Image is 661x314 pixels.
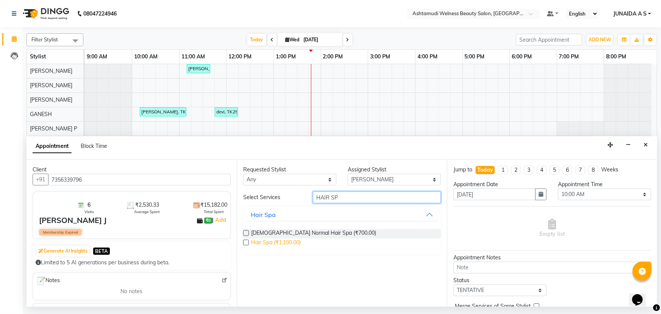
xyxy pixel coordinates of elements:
img: logo [19,3,71,24]
a: 10:00 AM [132,51,159,62]
span: [PERSON_NAME] [30,68,72,74]
li: 8 [588,166,598,174]
a: 12:00 PM [227,51,253,62]
input: yyyy-mm-dd [453,188,536,200]
span: Empty list [539,219,565,238]
span: Merge Services of Same Stylist [455,302,531,312]
button: ADD NEW [587,35,613,45]
li: 7 [575,166,585,174]
span: BETA [93,248,110,255]
input: 2025-09-03 [302,34,339,46]
li: 5 [550,166,559,174]
a: 9:00 AM [85,51,109,62]
div: Appointment Date [453,181,547,188]
a: 6:00 PM [510,51,534,62]
a: 8:00 PM [604,51,628,62]
span: [PERSON_NAME] [30,96,72,103]
button: +91 [33,174,48,185]
span: GANESH [30,111,52,118]
div: Select Services [238,193,307,201]
span: ₹2,530.33 [135,201,159,209]
iframe: chat widget [629,284,653,306]
span: Average Spent [134,209,160,215]
span: Appointment [33,140,72,153]
span: Total Spent [204,209,224,215]
input: Search by Name/Mobile/Email/Code [48,174,231,185]
li: 6 [563,166,572,174]
a: 5:00 PM [463,51,487,62]
div: Hair Spa [251,210,276,219]
div: Limited to 5 AI generations per business during beta. [36,259,228,267]
div: Assigned Stylist [348,166,441,174]
button: Close [640,139,651,151]
a: 3:00 PM [368,51,392,62]
span: [PERSON_NAME] [30,82,72,89]
div: devi, TK25, 11:45 AM-12:15 PM, [DEMOGRAPHIC_DATA] Normal Hair Cut [216,108,237,115]
span: | [213,215,227,225]
div: Status [453,276,547,284]
span: Hair Spa (₹1,100.00) [251,239,301,248]
span: [DEMOGRAPHIC_DATA] Normal Hair Spa (₹700.00) [251,229,376,239]
span: Filter Stylist [31,36,58,42]
span: JUNAIDA A S [613,10,647,18]
span: Stylist [30,53,46,60]
span: Membership Expired [39,229,82,235]
li: 2 [511,166,521,174]
span: Block Time [81,143,107,149]
div: [PERSON_NAME], TK16, 10:10 AM-11:10 AM, Child Style Cut [141,108,186,115]
div: Client [33,166,231,174]
a: 4:00 PM [416,51,439,62]
span: [PERSON_NAME] P [30,125,77,132]
a: Add [214,215,227,225]
a: 1:00 PM [274,51,298,62]
div: Weeks [601,166,618,174]
input: Search Appointment [516,34,582,46]
span: 6 [88,201,91,209]
button: Hair Spa [246,208,438,221]
div: Requested Stylist [243,166,336,174]
span: ₹0 [204,218,212,224]
span: ₹15,182.00 [200,201,227,209]
a: 2:00 PM [321,51,345,62]
div: Appointment Time [558,181,651,188]
li: 3 [524,166,534,174]
a: 7:00 PM [557,51,581,62]
div: Today [477,166,493,174]
button: Generate AI Insights [36,246,89,256]
li: 1 [498,166,508,174]
input: Search by service name [313,192,441,203]
span: Notes [36,276,60,286]
div: Jump to [453,166,472,174]
span: No notes [120,287,142,295]
a: 11:00 AM [180,51,207,62]
span: Wed [284,37,302,42]
b: 08047224946 [83,3,117,24]
div: [PERSON_NAME] J [39,215,106,226]
div: [PERSON_NAME], TK19, 11:10 AM-11:40 AM, [DEMOGRAPHIC_DATA] Normal Hair Cut [188,65,209,72]
div: Appointment Notes [453,254,651,262]
span: Visits [84,209,94,215]
li: 4 [537,166,547,174]
span: ADD NEW [589,37,611,42]
span: Today [247,34,266,46]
